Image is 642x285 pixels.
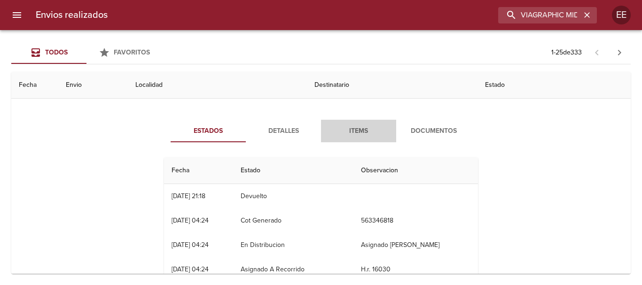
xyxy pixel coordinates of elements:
[6,4,28,26] button: menu
[36,8,108,23] h6: Envios realizados
[478,72,631,99] th: Estado
[233,208,353,233] td: Cot Generado
[307,72,478,99] th: Destinatario
[612,6,631,24] div: Abrir información de usuario
[251,125,315,137] span: Detalles
[164,157,233,184] th: Fecha
[353,208,478,233] td: 563346818
[11,72,58,99] th: Fecha
[172,192,205,200] div: [DATE] 21:18
[128,72,307,99] th: Localidad
[172,265,209,273] div: [DATE] 04:24
[327,125,391,137] span: Items
[608,41,631,64] span: Pagina siguiente
[233,157,353,184] th: Estado
[498,7,581,23] input: buscar
[233,233,353,257] td: En Distribucion
[58,72,128,99] th: Envio
[233,184,353,208] td: Devuelto
[45,48,68,56] span: Todos
[353,157,478,184] th: Observacion
[172,216,209,224] div: [DATE] 04:24
[176,125,240,137] span: Estados
[612,6,631,24] div: EE
[353,233,478,257] td: Asignado [PERSON_NAME]
[402,125,466,137] span: Documentos
[11,41,162,64] div: Tabs Envios
[551,48,582,57] p: 1 - 25 de 333
[233,257,353,282] td: Asignado A Recorrido
[586,47,608,57] span: Pagina anterior
[353,257,478,282] td: H.r. 16030
[172,241,209,249] div: [DATE] 04:24
[171,120,471,142] div: Tabs detalle de guia
[114,48,150,56] span: Favoritos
